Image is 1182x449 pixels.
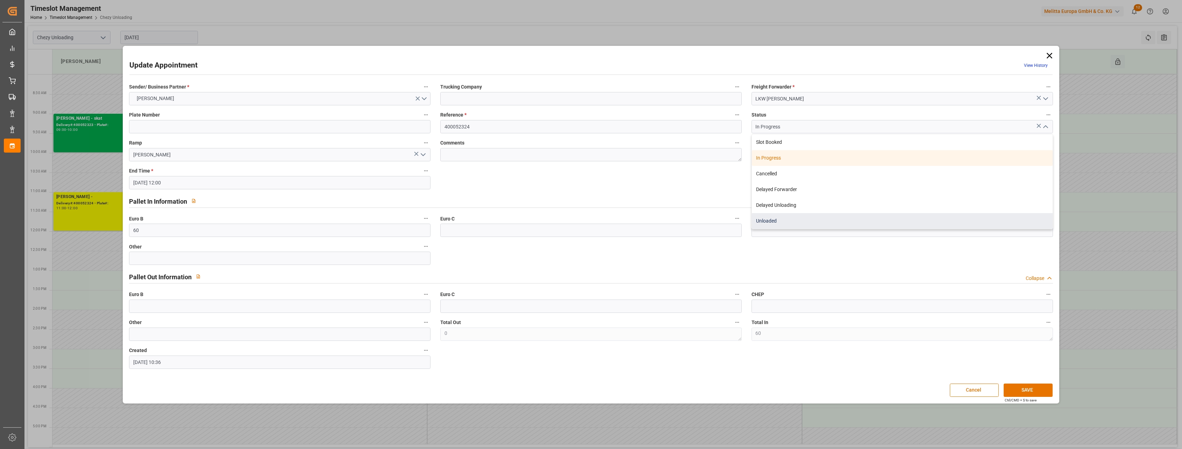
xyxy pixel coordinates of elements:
span: CHEP [752,291,764,298]
h2: Pallet In Information [129,197,187,206]
button: Other [421,318,430,327]
div: Delayed Unloading [752,197,1053,213]
span: End Time [129,167,153,175]
button: Total In [1044,318,1053,327]
span: Trucking Company [440,83,482,91]
span: Sender/ Business Partner [129,83,189,91]
button: View description [192,270,205,283]
h2: Update Appointment [129,60,198,71]
span: Comments [440,139,464,147]
span: Created [129,347,147,354]
button: open menu [129,92,430,105]
button: Plate Number [421,110,430,119]
input: Type to search/select [752,120,1053,133]
span: Euro B [129,291,143,298]
span: Euro C [440,215,455,223]
span: Total Out [440,319,461,326]
button: Euro C [733,290,742,299]
button: Freight Forwarder * [1044,82,1053,91]
button: Reference * [733,110,742,119]
button: Comments [733,138,742,147]
input: DD-MM-YYYY HH:MM [129,176,430,189]
div: Collapse [1026,275,1044,282]
button: Trucking Company [733,82,742,91]
div: Unloaded [752,213,1053,229]
div: In Progress [752,150,1053,166]
span: Total In [752,319,768,326]
button: Ramp [421,138,430,147]
button: Euro C [733,214,742,223]
span: Euro C [440,291,455,298]
span: Ramp [129,139,142,147]
div: Cancelled [752,166,1053,182]
button: Sender/ Business Partner * [421,82,430,91]
button: Cancel [950,384,999,397]
input: Type to search/select [129,148,430,161]
button: Status [1044,110,1053,119]
span: Plate Number [129,111,160,119]
button: Other [421,242,430,251]
button: Created [421,346,430,355]
span: Status [752,111,766,119]
button: Euro B [421,290,430,299]
span: Reference [440,111,467,119]
div: Delayed Forwarder [752,182,1053,197]
div: Slot Booked [752,134,1053,150]
a: View History [1024,63,1048,68]
button: Total Out [733,318,742,327]
h2: Pallet Out Information [129,272,192,282]
span: Freight Forwarder [752,83,795,91]
div: Ctrl/CMD + S to save [1005,398,1037,403]
input: DD-MM-YYYY HH:MM [129,356,430,369]
button: End Time * [421,166,430,175]
span: Euro B [129,215,143,223]
span: Other [129,319,142,326]
span: [PERSON_NAME] [133,95,178,102]
textarea: 60 [752,328,1053,341]
button: CHEP [1044,290,1053,299]
button: View description [187,194,200,208]
textarea: 0 [440,328,742,341]
button: close menu [1040,121,1050,132]
button: open menu [1040,93,1050,104]
span: Other [129,243,142,251]
button: open menu [418,149,428,160]
button: SAVE [1004,384,1053,397]
button: Euro B [421,214,430,223]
